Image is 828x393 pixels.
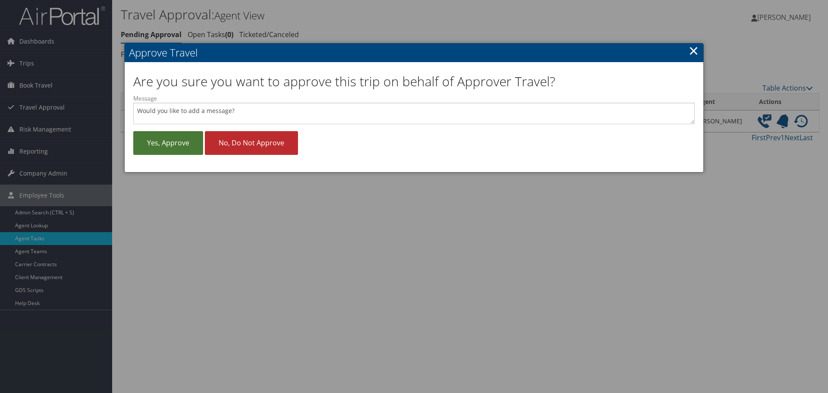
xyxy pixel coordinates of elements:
a: No, do not approve [205,131,298,155]
a: × [689,42,699,59]
label: Message [133,94,695,124]
h2: Approve Travel [125,43,703,62]
h1: Are you sure you want to approve this trip on behalf of Approver Travel? [133,72,695,91]
a: Yes, approve [133,131,203,155]
textarea: Message [133,103,695,124]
